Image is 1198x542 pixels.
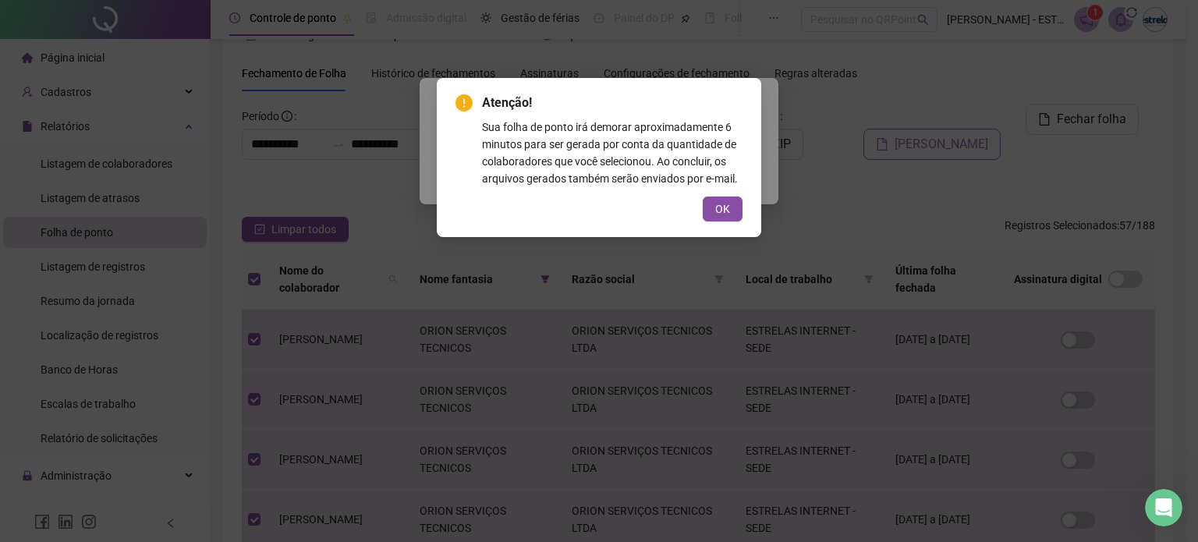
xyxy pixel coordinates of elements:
[703,197,743,221] button: OK
[455,94,473,112] span: exclamation-circle
[715,200,730,218] span: OK
[1145,489,1182,526] iframe: Intercom live chat
[482,94,743,112] span: Atenção!
[482,119,743,187] div: Sua folha de ponto irá demorar aproximadamente 6 minutos para ser gerada por conta da quantidade ...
